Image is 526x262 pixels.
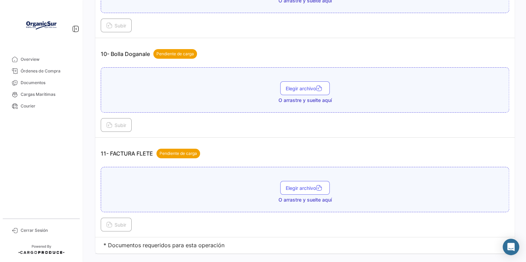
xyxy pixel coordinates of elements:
span: Pendiente de carga [156,51,194,57]
a: Órdenes de Compra [6,65,77,77]
span: Subir [106,23,126,29]
button: Elegir archivo [280,81,330,95]
a: Cargas Marítimas [6,89,77,100]
button: Subir [101,218,132,231]
p: 11- FACTURA FLETE [101,149,200,158]
span: Overview [21,56,74,62]
button: Elegir archivo [280,181,330,195]
a: Documentos [6,77,77,89]
span: Órdenes de Compra [21,68,74,74]
td: * Documentos requeridos para esta operación [95,237,515,254]
span: Pendiente de carga [160,150,197,157]
span: Elegir archivo [286,86,324,91]
button: Subir [101,118,132,132]
a: Overview [6,54,77,65]
span: Elegir archivo [286,185,324,191]
p: 10- Bolla Doganale [101,49,197,59]
span: Cargas Marítimas [21,91,74,98]
span: Subir [106,122,126,128]
span: Cerrar Sesión [21,227,74,233]
span: O arrastre y suelte aquí [278,97,332,104]
span: O arrastre y suelte aquí [278,196,332,203]
img: Logo+OrganicSur.png [24,8,58,43]
a: Courier [6,100,77,112]
span: Courier [21,103,74,109]
div: Abrir Intercom Messenger [503,239,519,255]
span: Subir [106,222,126,228]
span: Documentos [21,80,74,86]
button: Subir [101,19,132,32]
